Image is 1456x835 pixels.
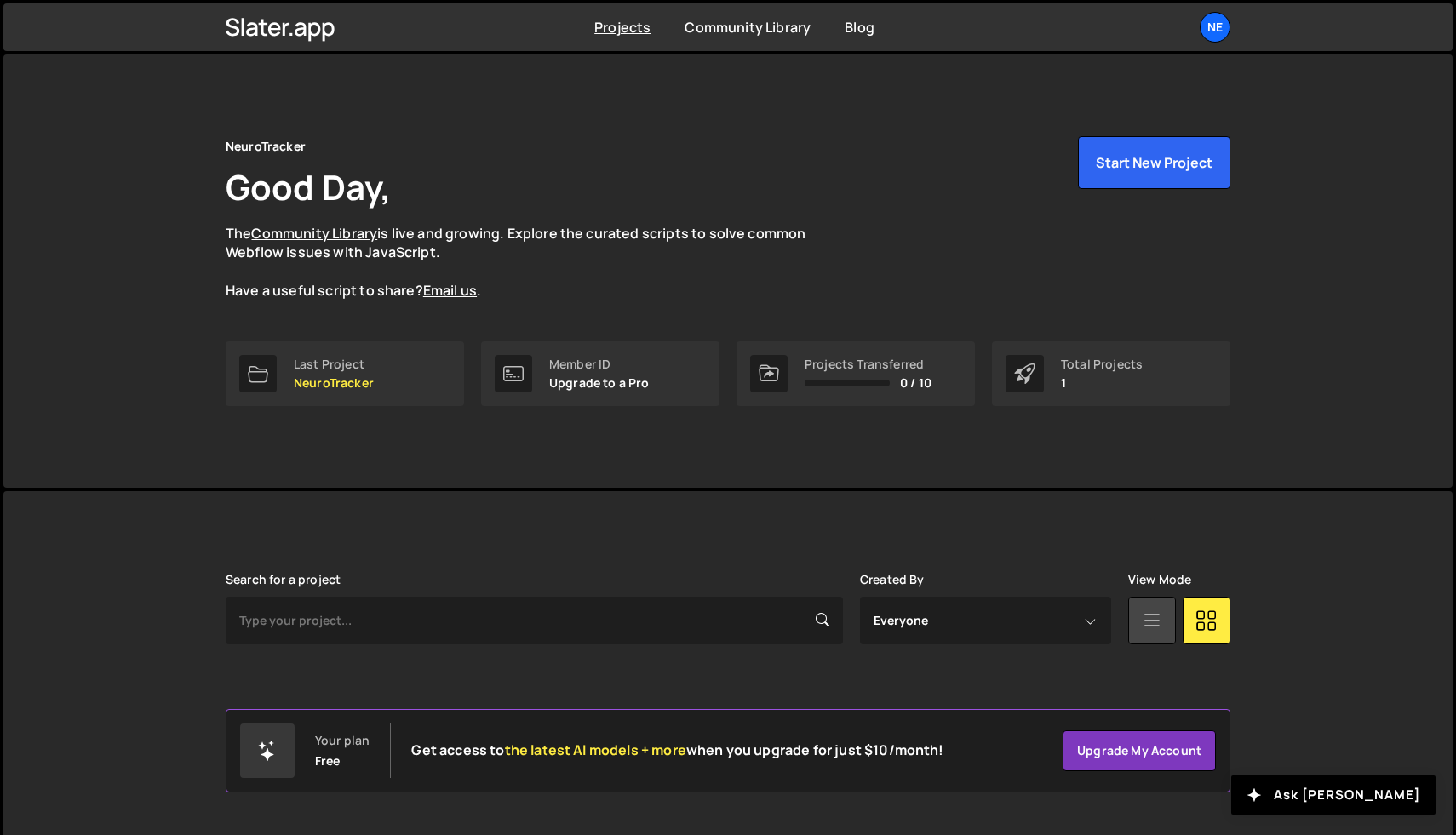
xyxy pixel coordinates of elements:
[505,741,686,759] span: the latest AI models + more
[226,573,341,586] label: Search for a project
[1063,730,1216,771] a: Upgrade my account
[423,281,477,300] a: Email us
[1061,376,1143,390] p: 1
[226,341,464,406] a: Last Project NeuroTracker
[226,136,306,157] div: NeuroTracker
[315,754,341,768] div: Free
[226,597,843,644] input: Type your project...
[294,357,374,371] div: Last Project
[594,18,651,37] a: Projects
[549,357,650,371] div: Member ID
[1078,136,1230,189] button: Start New Project
[900,376,931,390] span: 0 / 10
[845,18,874,37] a: Blog
[860,573,925,586] label: Created By
[1061,357,1143,371] div: Total Projects
[685,18,811,37] a: Community Library
[226,163,391,210] h1: Good Day,
[251,224,377,243] a: Community Library
[1200,12,1230,43] a: Ne
[226,224,839,300] p: The is live and growing. Explore the curated scripts to solve common Webflow issues with JavaScri...
[411,742,943,758] h2: Get access to when you upgrade for just $10/month!
[805,357,931,371] div: Projects Transferred
[294,376,374,390] p: NeuroTracker
[549,376,650,390] p: Upgrade to a Pro
[1231,775,1436,815] button: Ask [PERSON_NAME]
[1128,573,1191,586] label: View Mode
[315,734,370,747] div: Your plan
